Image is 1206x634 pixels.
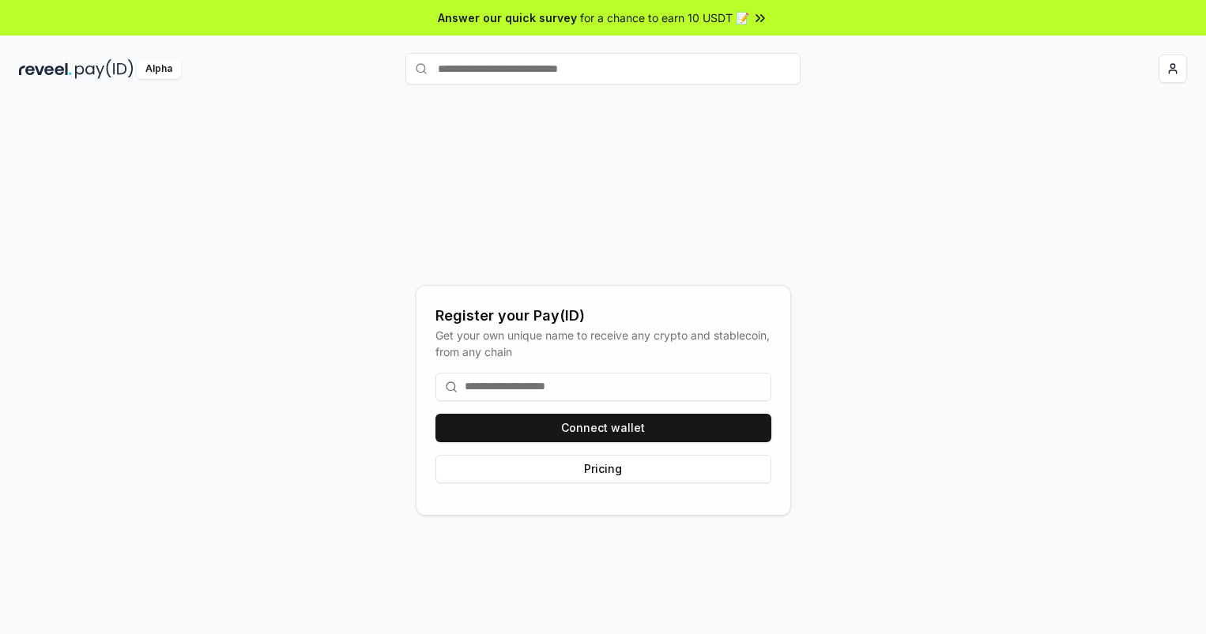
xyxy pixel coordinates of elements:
button: Connect wallet [435,414,771,442]
img: reveel_dark [19,59,72,79]
img: pay_id [75,59,134,79]
button: Pricing [435,455,771,483]
div: Alpha [137,59,181,79]
div: Get your own unique name to receive any crypto and stablecoin, from any chain [435,327,771,360]
span: Answer our quick survey [438,9,577,26]
div: Register your Pay(ID) [435,305,771,327]
span: for a chance to earn 10 USDT 📝 [580,9,749,26]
